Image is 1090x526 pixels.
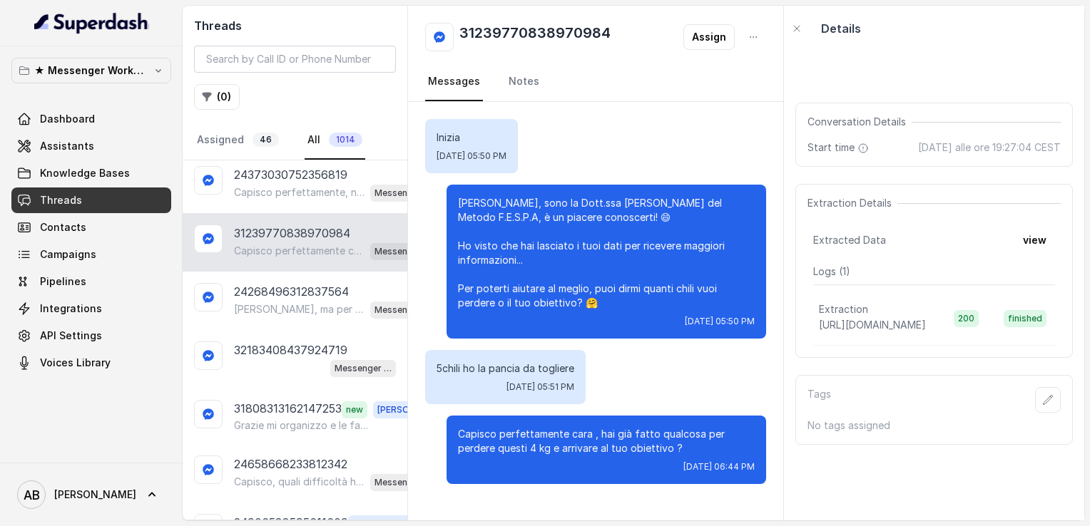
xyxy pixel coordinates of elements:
[506,381,574,393] span: [DATE] 05:51 PM
[194,84,240,110] button: (0)
[437,361,574,376] p: 5chili ho la pancia da togliere
[11,475,171,515] a: [PERSON_NAME]
[40,166,130,180] span: Knowledge Bases
[40,220,86,234] span: Contacts
[342,401,367,418] span: new
[40,139,94,153] span: Assistants
[819,302,868,316] p: Extraction
[11,215,171,240] a: Contacts
[683,24,735,50] button: Assign
[40,329,102,343] span: API Settings
[375,303,432,317] p: Messenger Metodo FESPA v2
[34,11,149,34] img: light.svg
[954,310,979,327] span: 200
[808,418,1061,433] p: No tags assigned
[425,63,766,101] nav: Tabs
[34,62,148,79] p: ★ Messenger Workspace
[821,20,861,37] p: Details
[808,196,897,210] span: Extraction Details
[11,296,171,321] a: Integrations
[437,150,506,162] span: [DATE] 05:50 PM
[11,269,171,294] a: Pipelines
[459,23,611,51] h2: 31239770838970984
[24,488,40,502] text: AB
[373,401,453,418] span: [PERSON_NAME]
[11,350,171,376] a: Voices Library
[458,427,755,455] p: Capisco perfettamente cara , hai già fatto qualcosa per perdere questi 4 kg e arrivare al tuo obi...
[375,475,432,490] p: Messenger Metodo FESPA v2
[234,185,365,200] p: Capisco perfettamente, nessun problema. 😊 Se in futuro vorrai riprendere il discorso, sarò qui pe...
[11,106,171,132] a: Dashboard
[437,130,506,145] p: Inizia
[506,63,542,101] a: Notes
[234,244,365,258] p: Capisco perfettamente cara , hai già fatto qualcosa per perdere questi 4 kg e arrivare al tuo obi...
[234,225,350,242] p: 31239770838970984
[40,112,95,126] span: Dashboard
[234,166,347,183] p: 24373030752356819
[234,400,342,418] p: 31808313162147253
[40,274,86,289] span: Pipelines
[40,356,111,370] span: Voices Library
[425,63,483,101] a: Messages
[808,387,831,413] p: Tags
[813,233,886,247] span: Extracted Data
[819,319,926,331] span: [URL][DOMAIN_NAME]
[375,244,432,259] p: Messenger Metodo FESPA v2
[11,323,171,349] a: API Settings
[234,302,365,316] p: [PERSON_NAME], ma per aiutarti al meglio, dimmi quanti kg vorresti perdere o qual è il tuo obiett...
[305,121,365,160] a: All1014
[40,247,96,262] span: Campaigns
[329,133,362,147] span: 1014
[194,121,282,160] a: Assigned46
[40,301,102,316] span: Integrations
[685,316,755,327] span: [DATE] 05:50 PM
[11,187,171,213] a: Threads
[11,58,171,83] button: ★ Messenger Workspace
[194,121,396,160] nav: Tabs
[234,455,347,473] p: 24658668233812342
[11,133,171,159] a: Assistants
[54,488,136,502] span: [PERSON_NAME]
[194,46,396,73] input: Search by Call ID or Phone Number
[194,17,396,34] h2: Threads
[808,115,912,129] span: Conversation Details
[234,475,365,489] p: Capisco, quali difficoltà hai riscontrato? Perché hai smesso di seguire quel percorso?
[11,160,171,186] a: Knowledge Bases
[458,196,755,310] p: [PERSON_NAME], sono la Dott.ssa [PERSON_NAME] del Metodo F.E.S.P.A, è un piacere conoscerti! 😄 Ho...
[813,264,1055,279] p: Logs ( 1 )
[11,242,171,267] a: Campaigns
[234,341,347,359] p: 32183408437924719
[234,283,349,300] p: 24268496312837564
[234,418,371,433] p: Grazie mi organizzo e le faccio sapere
[40,193,82,207] span: Threads
[335,361,392,376] p: Messenger Metodo FESPA v2
[375,186,432,200] p: Messenger Metodo FESPA v2
[253,133,279,147] span: 46
[918,140,1061,155] span: [DATE] alle ore 19:27:04 CEST
[808,140,872,155] span: Start time
[1014,227,1055,253] button: view
[683,461,755,473] span: [DATE] 06:44 PM
[1004,310,1046,327] span: finished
